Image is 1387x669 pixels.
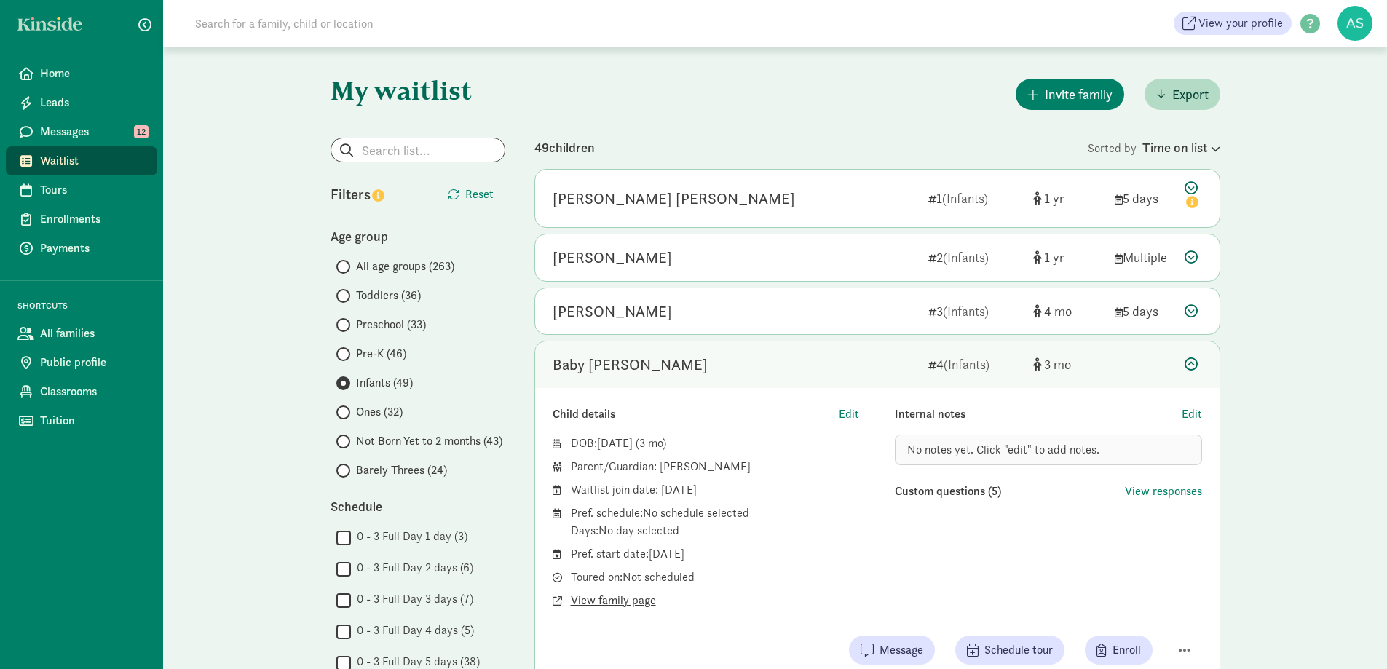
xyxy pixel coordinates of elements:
[40,65,146,82] span: Home
[331,138,505,162] input: Search list...
[351,590,473,608] label: 0 - 3 Full Day 3 days (7)
[6,234,157,263] a: Payments
[1033,189,1103,208] div: [object Object]
[351,622,474,639] label: 0 - 3 Full Day 4 days (5)
[6,205,157,234] a: Enrollments
[1142,138,1220,157] div: Time on list
[928,355,1022,374] div: 4
[1198,15,1283,32] span: View your profile
[356,316,426,333] span: Preschool (33)
[1174,12,1292,35] a: View your profile
[40,354,146,371] span: Public profile
[1045,84,1113,104] span: Invite family
[597,435,633,451] span: [DATE]
[6,377,157,406] a: Classrooms
[40,152,146,170] span: Waitlist
[571,592,656,609] button: View family page
[356,345,406,363] span: Pre-K (46)
[880,641,923,659] span: Message
[40,210,146,228] span: Enrollments
[465,186,494,203] span: Reset
[955,636,1064,665] button: Schedule tour
[553,246,672,269] div: Aiden Luis angeles
[40,181,146,199] span: Tours
[1115,301,1173,321] div: 5 days
[356,287,421,304] span: Toddlers (36)
[1044,356,1071,373] span: 3
[356,374,413,392] span: Infants (49)
[40,383,146,400] span: Classrooms
[40,240,146,257] span: Payments
[6,348,157,377] a: Public profile
[6,88,157,117] a: Leads
[1145,79,1220,110] button: Export
[1113,641,1141,659] span: Enroll
[351,528,467,545] label: 0 - 3 Full Day 1 day (3)
[1044,249,1064,266] span: 1
[1172,84,1209,104] span: Export
[1314,599,1387,669] iframe: Chat Widget
[553,353,708,376] div: Baby Lutz
[331,226,505,246] div: Age group
[6,319,157,348] a: All families
[944,356,989,373] span: (Infants)
[6,406,157,435] a: Tuition
[331,496,505,516] div: Schedule
[6,146,157,175] a: Waitlist
[984,641,1053,659] span: Schedule tour
[907,442,1099,457] span: No notes yet. Click "edit" to add notes.
[1182,405,1202,423] button: Edit
[943,303,989,320] span: (Infants)
[1088,138,1220,157] div: Sorted by
[1044,190,1064,207] span: 1
[1033,355,1103,374] div: [object Object]
[356,432,502,450] span: Not Born Yet to 2 months (43)
[849,636,935,665] button: Message
[534,138,1088,157] div: 49 children
[1033,301,1103,321] div: [object Object]
[40,325,146,342] span: All families
[40,412,146,429] span: Tuition
[943,249,989,266] span: (Infants)
[571,569,860,586] div: Toured on: Not scheduled
[1125,483,1202,500] button: View responses
[942,190,988,207] span: (Infants)
[356,462,447,479] span: Barely Threes (24)
[895,483,1125,500] div: Custom questions (5)
[134,125,149,138] span: 12
[571,504,860,539] div: Pref. schedule: No schedule selected Days: No day selected
[1115,248,1173,267] div: Multiple
[40,123,146,140] span: Messages
[356,258,454,275] span: All age groups (263)
[571,545,860,563] div: Pref. start date: [DATE]
[928,189,1022,208] div: 1
[331,183,418,205] div: Filters
[895,405,1182,423] div: Internal notes
[6,175,157,205] a: Tours
[553,405,839,423] div: Child details
[1044,303,1072,320] span: 4
[331,76,505,105] h1: My waitlist
[1033,248,1103,267] div: [object Object]
[436,180,505,209] button: Reset
[553,300,672,323] div: Baby Nyberg
[928,301,1022,321] div: 3
[186,9,595,38] input: Search for a family, child or location
[6,117,157,146] a: Messages 12
[6,59,157,88] a: Home
[571,458,860,475] div: Parent/Guardian: [PERSON_NAME]
[928,248,1022,267] div: 2
[1115,189,1173,208] div: 5 days
[839,405,859,423] button: Edit
[571,435,860,452] div: DOB: ( )
[639,435,663,451] span: 3
[351,559,473,577] label: 0 - 3 Full Day 2 days (6)
[571,481,860,499] div: Waitlist join date: [DATE]
[1016,79,1124,110] button: Invite family
[553,187,795,210] div: Luz Luis Benitez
